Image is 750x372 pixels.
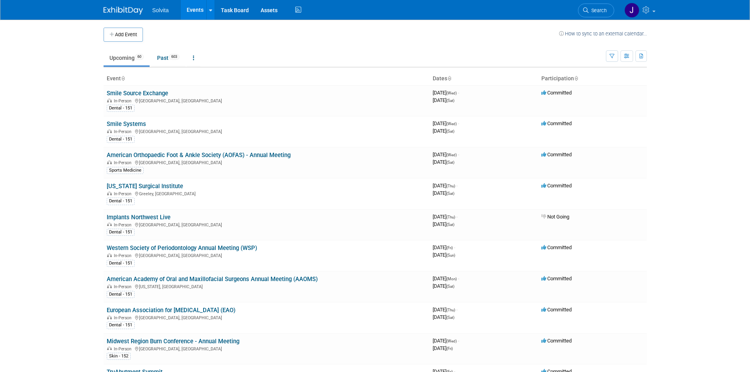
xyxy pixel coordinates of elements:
a: How to sync to an external calendar... [559,31,647,37]
div: Dental - 151 [107,322,135,329]
div: [GEOGRAPHIC_DATA], [GEOGRAPHIC_DATA] [107,159,426,165]
a: Implants Northwest Live [107,214,170,221]
div: Dental - 151 [107,260,135,267]
span: Committed [541,152,572,157]
span: Committed [541,307,572,313]
span: In-Person [114,346,134,352]
span: [DATE] [433,90,459,96]
a: Past603 [151,50,185,65]
span: In-Person [114,129,134,134]
a: Upcoming60 [104,50,150,65]
span: (Fri) [446,346,453,351]
a: Sort by Event Name [121,75,125,81]
span: (Thu) [446,184,455,188]
img: Josh Richardson [624,3,639,18]
th: Dates [430,72,538,85]
span: In-Person [114,191,134,196]
span: (Sat) [446,222,454,227]
a: American Academy of Oral and Maxillofacial Surgeons Annual Meeting (AAOMS) [107,276,318,283]
a: [US_STATE] Surgical Institute [107,183,183,190]
span: - [456,214,457,220]
div: Dental - 151 [107,198,135,205]
span: - [454,244,455,250]
span: (Sat) [446,191,454,196]
span: [DATE] [433,120,459,126]
div: [GEOGRAPHIC_DATA], [GEOGRAPHIC_DATA] [107,97,426,104]
span: [DATE] [433,183,457,189]
div: [GEOGRAPHIC_DATA], [GEOGRAPHIC_DATA] [107,345,426,352]
div: Greeley, [GEOGRAPHIC_DATA] [107,190,426,196]
span: [DATE] [433,276,459,281]
span: (Wed) [446,122,457,126]
span: Committed [541,338,572,344]
div: [US_STATE], [GEOGRAPHIC_DATA] [107,283,426,289]
a: Smile Source Exchange [107,90,168,97]
img: In-Person Event [107,315,112,319]
div: Dental - 151 [107,291,135,298]
img: In-Person Event [107,98,112,102]
a: European Association for [MEDICAL_DATA] (EAO) [107,307,235,314]
span: (Sat) [446,160,454,165]
span: In-Person [114,98,134,104]
th: Participation [538,72,647,85]
th: Event [104,72,430,85]
img: In-Person Event [107,160,112,164]
button: Add Event [104,28,143,42]
img: In-Person Event [107,284,112,288]
span: Committed [541,244,572,250]
span: (Wed) [446,153,457,157]
span: [DATE] [433,307,457,313]
span: - [458,152,459,157]
span: [DATE] [433,338,459,344]
span: [DATE] [433,283,454,289]
span: (Wed) [446,339,457,343]
a: American Orthopaedic Foot & Ankle Society (AOFAS) - Annual Meeting [107,152,291,159]
span: In-Person [114,222,134,228]
span: Search [589,7,607,13]
span: (Sat) [446,284,454,289]
span: - [458,276,459,281]
span: - [458,90,459,96]
img: In-Person Event [107,129,112,133]
span: [DATE] [433,214,457,220]
span: (Sun) [446,253,455,257]
span: In-Person [114,160,134,165]
span: 603 [169,54,180,60]
span: Committed [541,183,572,189]
a: Search [578,4,614,17]
div: [GEOGRAPHIC_DATA], [GEOGRAPHIC_DATA] [107,128,426,134]
span: [DATE] [433,128,454,134]
span: (Mon) [446,277,457,281]
span: (Thu) [446,215,455,219]
img: In-Person Event [107,191,112,195]
span: (Sat) [446,315,454,320]
a: Sort by Participation Type [574,75,578,81]
span: - [458,120,459,126]
span: Committed [541,276,572,281]
span: [DATE] [433,314,454,320]
img: In-Person Event [107,253,112,257]
span: [DATE] [433,345,453,351]
span: (Thu) [446,308,455,312]
span: 60 [135,54,144,60]
span: [DATE] [433,190,454,196]
div: Skin - 152 [107,353,131,360]
div: [GEOGRAPHIC_DATA], [GEOGRAPHIC_DATA] [107,314,426,320]
span: Not Going [541,214,569,220]
img: In-Person Event [107,346,112,350]
a: Sort by Start Date [447,75,451,81]
span: Committed [541,90,572,96]
span: Solvita [152,7,169,13]
div: Dental - 151 [107,136,135,143]
div: Dental - 151 [107,229,135,236]
span: (Sat) [446,98,454,103]
a: Midwest Region Burn Conference - Annual Meeting [107,338,239,345]
span: Committed [541,120,572,126]
span: - [458,338,459,344]
span: (Fri) [446,246,453,250]
span: [DATE] [433,97,454,103]
span: In-Person [114,284,134,289]
span: (Sat) [446,129,454,133]
a: Smile Systems [107,120,146,128]
a: Western Society of Periodontology Annual Meeting (WSP) [107,244,257,252]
